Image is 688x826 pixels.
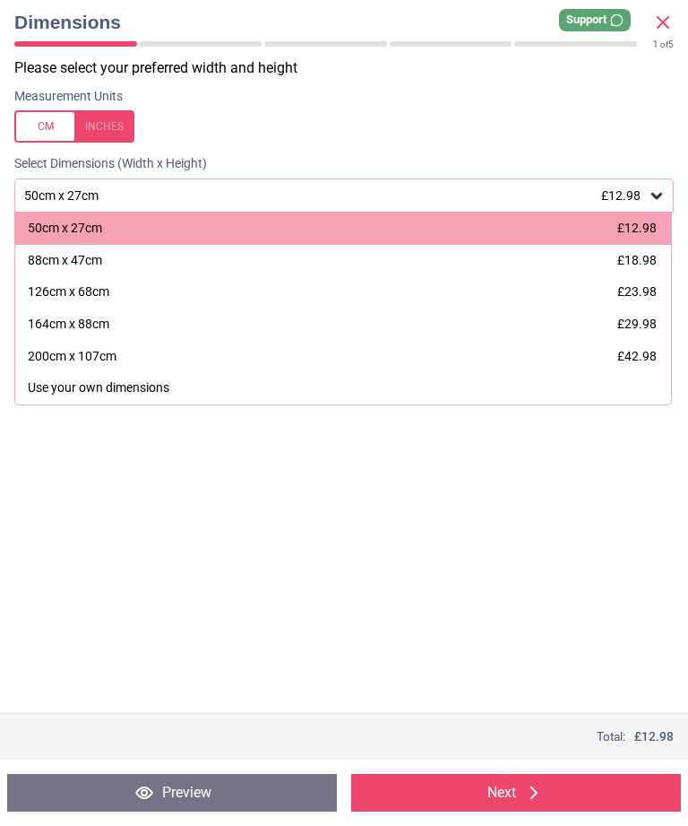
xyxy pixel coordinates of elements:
[14,9,652,35] span: Dimensions
[653,39,658,49] span: 1
[28,283,109,301] div: 126cm x 68cm
[653,39,674,51] div: of 5
[28,379,169,397] div: Use your own dimensions
[559,9,631,31] div: Support
[634,728,674,745] span: £
[14,88,123,106] label: Measurement Units
[641,729,674,743] span: 12.98
[617,253,657,267] span: £18.98
[601,188,641,203] span: £12.98
[28,220,102,238] div: 50cm x 27cm
[22,188,648,204] div: 50cm x 27cm
[617,284,657,299] span: £23.98
[28,316,109,334] div: 164cm x 88cm
[351,774,681,812] button: Next
[28,252,102,270] div: 88cm x 47cm
[14,58,688,78] p: Please select your preferred width and height
[617,349,657,363] span: £42.98
[28,348,116,366] div: 200cm x 107cm
[617,317,657,331] span: £29.98
[617,221,657,235] span: £12.98
[7,774,337,812] button: Preview
[14,728,674,745] div: Total:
